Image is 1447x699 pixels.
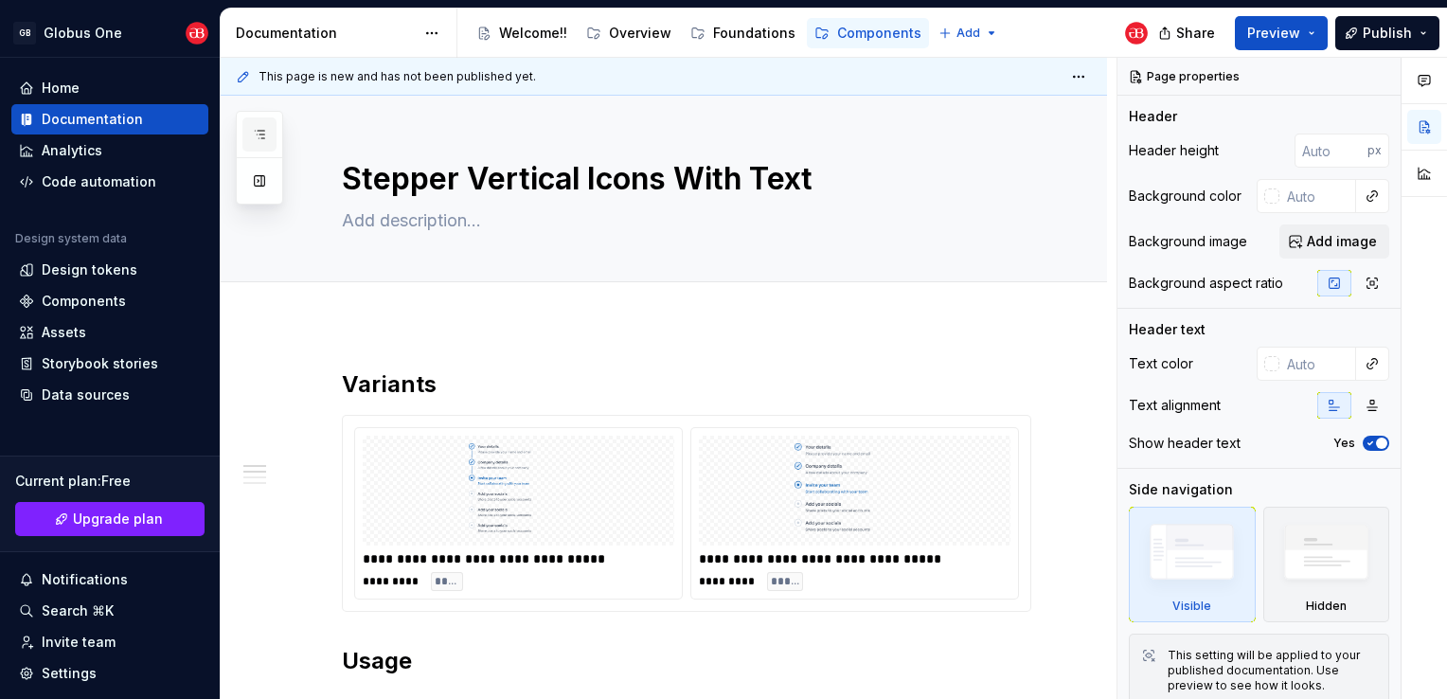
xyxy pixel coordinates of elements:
[42,292,126,311] div: Components
[837,24,921,43] div: Components
[42,79,80,98] div: Home
[1235,16,1328,50] button: Preview
[1295,134,1367,168] input: Auto
[469,14,929,52] div: Page tree
[1129,434,1241,453] div: Show header text
[42,354,158,373] div: Storybook stories
[1129,274,1283,293] div: Background aspect ratio
[42,172,156,191] div: Code automation
[342,646,1031,676] h2: Usage
[1129,187,1242,206] div: Background color
[186,22,208,45] img: Globus Bank UX Team
[1129,396,1221,415] div: Text alignment
[11,380,208,410] a: Data sources
[338,156,1027,202] textarea: Stepper Vertical Icons With Text
[11,73,208,103] a: Home
[956,26,980,41] span: Add
[11,627,208,657] a: Invite team
[469,18,575,48] a: Welcome!!
[42,601,114,620] div: Search ⌘K
[15,231,127,246] div: Design system data
[1129,480,1233,499] div: Side navigation
[1307,232,1377,251] span: Add image
[933,20,1004,46] button: Add
[13,22,36,45] div: GB
[42,633,116,652] div: Invite team
[42,664,97,683] div: Settings
[15,502,205,536] a: Upgrade plan
[11,596,208,626] button: Search ⌘K
[42,385,130,404] div: Data sources
[42,570,128,589] div: Notifications
[1125,22,1148,45] img: Globus Bank UX Team
[1367,143,1382,158] p: px
[11,286,208,316] a: Components
[11,317,208,348] a: Assets
[683,18,803,48] a: Foundations
[73,510,163,529] span: Upgrade plan
[259,69,536,84] span: This page is new and has not been published yet.
[11,565,208,595] button: Notifications
[609,24,671,43] div: Overview
[713,24,795,43] div: Foundations
[11,167,208,197] a: Code automation
[1247,24,1300,43] span: Preview
[11,135,208,166] a: Analytics
[1129,107,1177,126] div: Header
[42,141,102,160] div: Analytics
[11,658,208,689] a: Settings
[1263,507,1390,622] div: Hidden
[4,12,216,53] button: GBGlobus OneGlobus Bank UX Team
[42,260,137,279] div: Design tokens
[1335,16,1439,50] button: Publish
[1129,141,1219,160] div: Header height
[236,24,415,43] div: Documentation
[1129,232,1247,251] div: Background image
[579,18,679,48] a: Overview
[11,349,208,379] a: Storybook stories
[1129,354,1193,373] div: Text color
[807,18,929,48] a: Components
[1306,599,1347,614] div: Hidden
[42,323,86,342] div: Assets
[44,24,122,43] div: Globus One
[1129,507,1256,622] div: Visible
[1333,436,1355,451] label: Yes
[1129,320,1206,339] div: Header text
[1172,599,1211,614] div: Visible
[1279,224,1389,259] button: Add image
[342,369,1031,400] h2: Variants
[15,472,205,491] div: Current plan : Free
[11,255,208,285] a: Design tokens
[1279,347,1356,381] input: Auto
[1279,179,1356,213] input: Auto
[1168,648,1377,693] div: This setting will be applied to your published documentation. Use preview to see how it looks.
[1363,24,1412,43] span: Publish
[11,104,208,134] a: Documentation
[42,110,143,129] div: Documentation
[1176,24,1215,43] span: Share
[499,24,567,43] div: Welcome!!
[1149,16,1227,50] button: Share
